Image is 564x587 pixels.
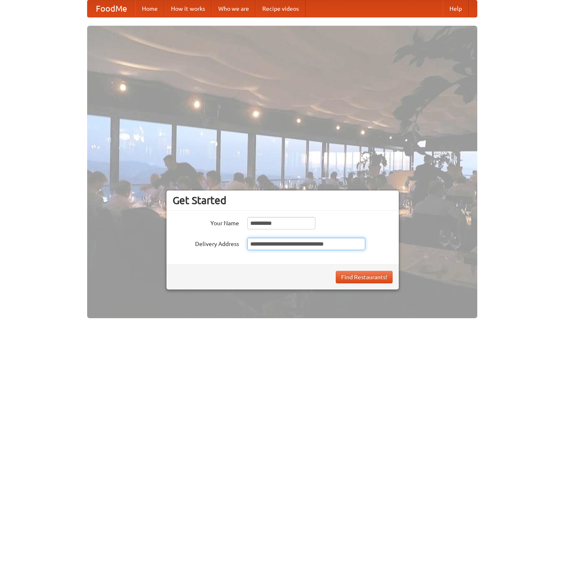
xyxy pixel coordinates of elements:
a: Home [135,0,164,17]
a: Help [443,0,469,17]
button: Find Restaurants! [336,271,393,283]
h3: Get Started [173,194,393,207]
a: How it works [164,0,212,17]
label: Your Name [173,217,239,227]
a: Who we are [212,0,256,17]
a: FoodMe [88,0,135,17]
a: Recipe videos [256,0,305,17]
label: Delivery Address [173,238,239,248]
